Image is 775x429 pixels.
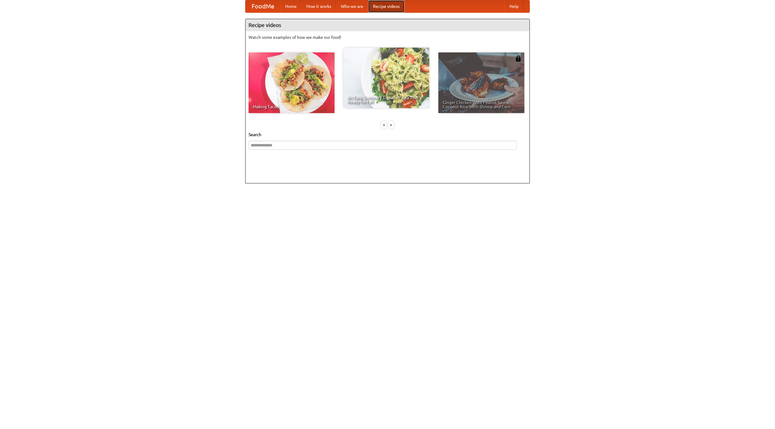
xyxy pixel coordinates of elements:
a: Making Tacos [249,52,335,113]
p: Watch some examples of how we make our food! [249,34,526,40]
a: Help [505,0,523,12]
div: « [381,121,387,129]
a: How it works [302,0,336,12]
a: Who we are [336,0,368,12]
a: FoodMe [246,0,280,12]
h5: Search [249,132,526,138]
a: Home [280,0,302,12]
h4: Recipe videos [246,19,529,31]
img: 483408.png [515,55,521,62]
a: An Easy, Summery Tomato Pasta That's Ready for Fall [343,48,429,108]
a: Recipe videos [368,0,404,12]
span: An Easy, Summery Tomato Pasta That's Ready for Fall [348,96,425,104]
div: » [388,121,394,129]
span: Making Tacos [253,105,330,109]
